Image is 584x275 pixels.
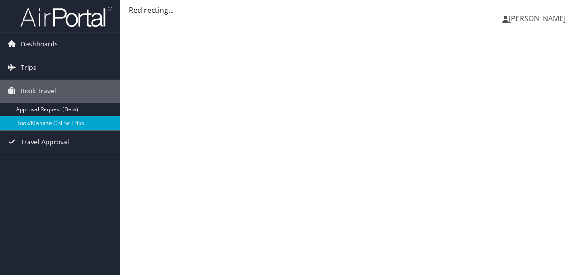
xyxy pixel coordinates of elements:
[21,80,56,103] span: Book Travel
[21,56,36,79] span: Trips
[21,131,69,154] span: Travel Approval
[129,5,575,16] div: Redirecting...
[20,6,112,28] img: airportal-logo.png
[502,5,575,32] a: [PERSON_NAME]
[21,33,58,56] span: Dashboards
[509,13,566,23] span: [PERSON_NAME]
